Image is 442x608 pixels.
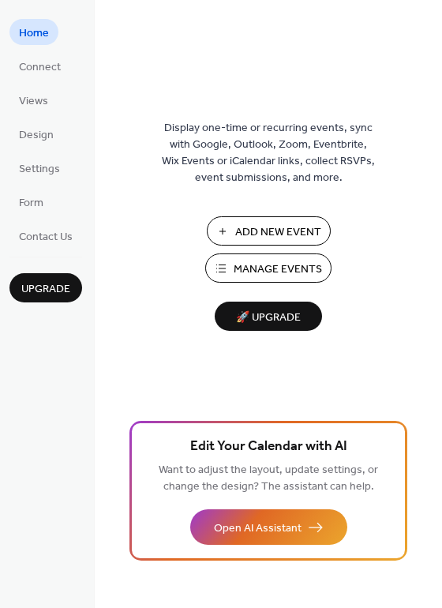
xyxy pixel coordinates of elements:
[9,223,82,249] a: Contact Us
[162,120,375,186] span: Display one-time or recurring events, sync with Google, Outlook, Zoom, Eventbrite, Wix Events or ...
[9,19,58,45] a: Home
[19,25,49,42] span: Home
[21,281,70,298] span: Upgrade
[9,273,82,302] button: Upgrade
[19,229,73,246] span: Contact Us
[224,307,313,328] span: 🚀 Upgrade
[190,509,347,545] button: Open AI Assistant
[9,53,70,79] a: Connect
[19,161,60,178] span: Settings
[9,155,69,181] a: Settings
[235,224,321,241] span: Add New Event
[207,216,331,246] button: Add New Event
[19,195,43,212] span: Form
[159,460,378,497] span: Want to adjust the layout, update settings, or change the design? The assistant can help.
[234,261,322,278] span: Manage Events
[19,59,61,76] span: Connect
[9,87,58,113] a: Views
[214,520,302,537] span: Open AI Assistant
[9,189,53,215] a: Form
[190,436,347,458] span: Edit Your Calendar with AI
[205,253,331,283] button: Manage Events
[19,93,48,110] span: Views
[9,121,63,147] a: Design
[215,302,322,331] button: 🚀 Upgrade
[19,127,54,144] span: Design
